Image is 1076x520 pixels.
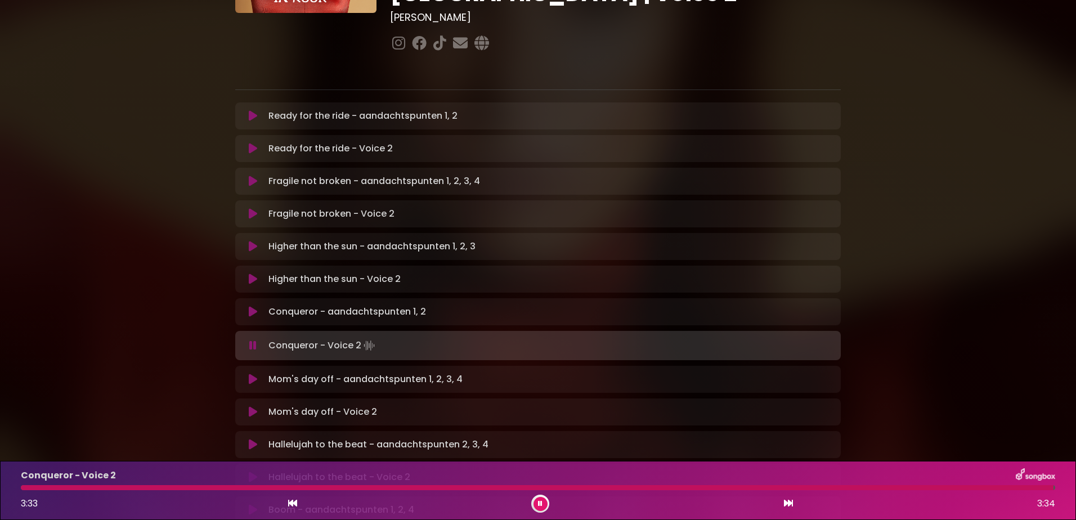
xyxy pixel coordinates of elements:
p: Higher than the sun - aandachtspunten 1, 2, 3 [268,240,476,253]
img: waveform4.gif [361,338,377,353]
p: Conqueror - aandachtspunten 1, 2 [268,305,426,319]
p: Conqueror - Voice 2 [268,338,377,353]
p: Conqueror - Voice 2 [21,469,116,482]
p: Mom's day off - Voice 2 [268,405,377,419]
p: Ready for the ride - aandachtspunten 1, 2 [268,109,458,123]
span: 3:34 [1037,497,1055,510]
p: Mom's day off - aandachtspunten 1, 2, 3, 4 [268,373,463,386]
p: Hallelujah to the beat - aandachtspunten 2, 3, 4 [268,438,488,451]
p: Ready for the ride - Voice 2 [268,142,393,155]
p: Fragile not broken - aandachtspunten 1, 2, 3, 4 [268,174,480,188]
p: Higher than the sun - Voice 2 [268,272,401,286]
p: Fragile not broken - Voice 2 [268,207,394,221]
h3: [PERSON_NAME] [390,11,841,24]
span: 3:33 [21,497,38,510]
img: songbox-logo-white.png [1016,468,1055,483]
